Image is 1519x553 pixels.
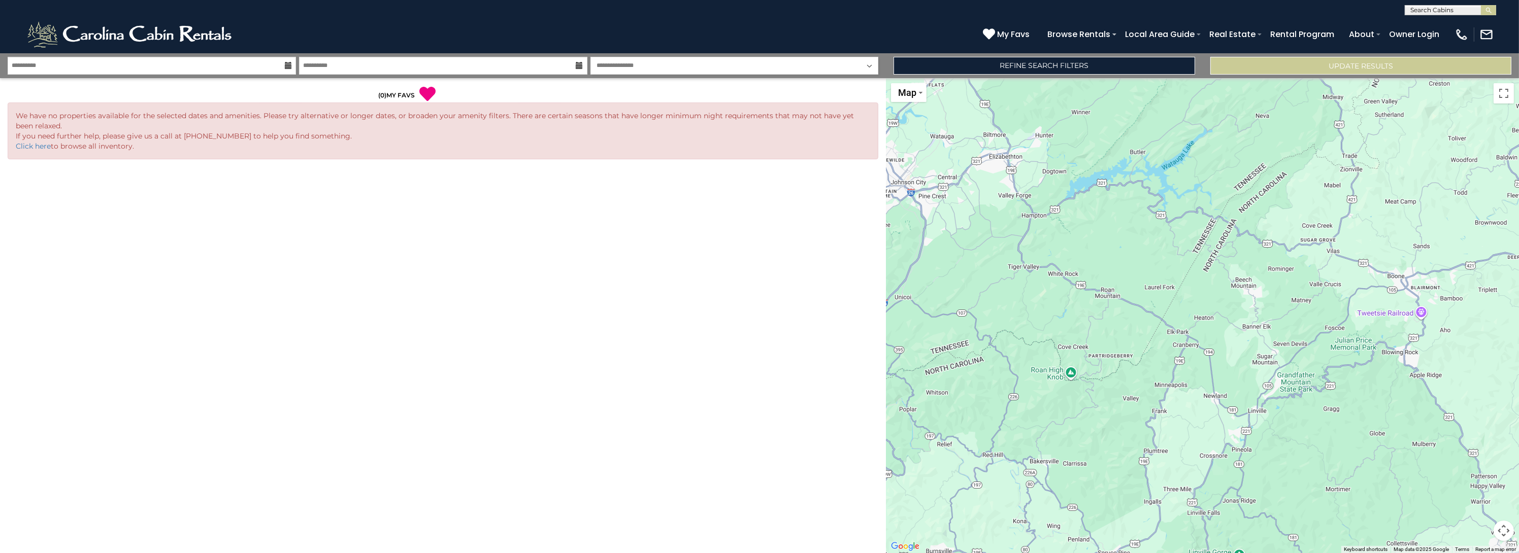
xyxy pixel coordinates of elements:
a: Terms (opens in new tab) [1455,546,1469,552]
img: Google [888,540,922,553]
span: 0 [380,91,384,99]
a: Rental Program [1265,25,1339,43]
a: (0)MY FAVS [378,91,415,99]
button: Update Results [1210,57,1511,75]
img: White-1-2.png [25,19,236,50]
a: Click here [16,142,51,151]
a: About [1344,25,1379,43]
a: Refine Search Filters [894,57,1195,75]
span: Map [898,87,916,98]
button: Map camera controls [1494,521,1514,541]
a: My Favs [983,28,1032,41]
button: Keyboard shortcuts [1344,546,1388,553]
p: We have no properties available for the selected dates and amenities. Please try alternative or l... [16,111,870,151]
a: Browse Rentals [1042,25,1115,43]
a: Real Estate [1204,25,1261,43]
a: Open this area in Google Maps (opens a new window) [888,540,922,553]
a: Local Area Guide [1120,25,1200,43]
a: Owner Login [1384,25,1444,43]
span: ( ) [378,91,386,99]
img: mail-regular-white.png [1479,27,1494,42]
img: phone-regular-white.png [1455,27,1469,42]
button: Toggle fullscreen view [1494,83,1514,103]
span: My Favs [997,28,1030,41]
button: Change map style [891,83,927,102]
span: Map data ©2025 Google [1394,546,1449,552]
a: Report a map error [1475,546,1516,552]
